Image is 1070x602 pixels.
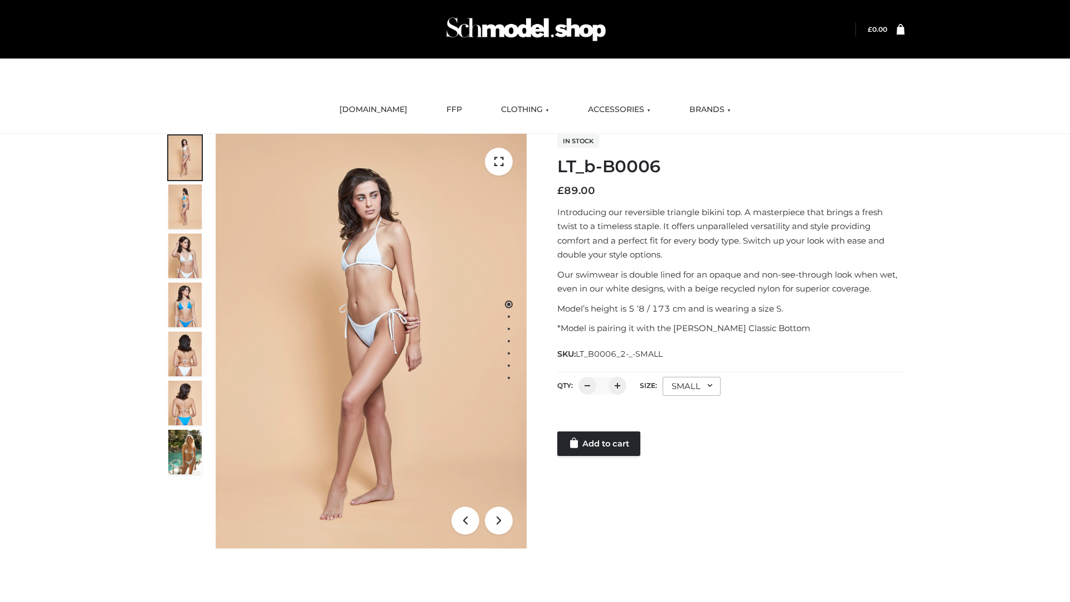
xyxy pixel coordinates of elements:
[168,234,202,278] img: ArielClassicBikiniTop_CloudNine_AzureSky_OW114ECO_3-scaled.jpg
[868,25,887,33] a: £0.00
[168,135,202,180] img: ArielClassicBikiniTop_CloudNine_AzureSky_OW114ECO_1-scaled.jpg
[168,430,202,474] img: Arieltop_CloudNine_AzureSky2.jpg
[640,381,657,390] label: Size:
[557,268,904,296] p: Our swimwear is double lined for an opaque and non-see-through look when wet, even in our white d...
[557,321,904,336] p: *Model is pairing it with the [PERSON_NAME] Classic Bottom
[557,157,904,177] h1: LT_b-B0006
[438,98,470,122] a: FFP
[168,381,202,425] img: ArielClassicBikiniTop_CloudNine_AzureSky_OW114ECO_8-scaled.jpg
[216,134,527,548] img: ArielClassicBikiniTop_CloudNine_AzureSky_OW114ECO_1
[331,98,416,122] a: [DOMAIN_NAME]
[442,7,610,51] img: Schmodel Admin 964
[557,185,595,197] bdi: 89.00
[557,302,904,316] p: Model’s height is 5 ‘8 / 173 cm and is wearing a size S.
[168,185,202,229] img: ArielClassicBikiniTop_CloudNine_AzureSky_OW114ECO_2-scaled.jpg
[493,98,557,122] a: CLOTHING
[868,25,887,33] bdi: 0.00
[681,98,739,122] a: BRANDS
[576,349,663,359] span: LT_B0006_2-_-SMALL
[868,25,872,33] span: £
[557,205,904,262] p: Introducing our reversible triangle bikini top. A masterpiece that brings a fresh twist to a time...
[663,377,721,396] div: SMALL
[557,431,640,456] a: Add to cart
[557,185,564,197] span: £
[580,98,659,122] a: ACCESSORIES
[557,134,599,148] span: In stock
[557,381,573,390] label: QTY:
[557,347,664,361] span: SKU:
[168,283,202,327] img: ArielClassicBikiniTop_CloudNine_AzureSky_OW114ECO_4-scaled.jpg
[168,332,202,376] img: ArielClassicBikiniTop_CloudNine_AzureSky_OW114ECO_7-scaled.jpg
